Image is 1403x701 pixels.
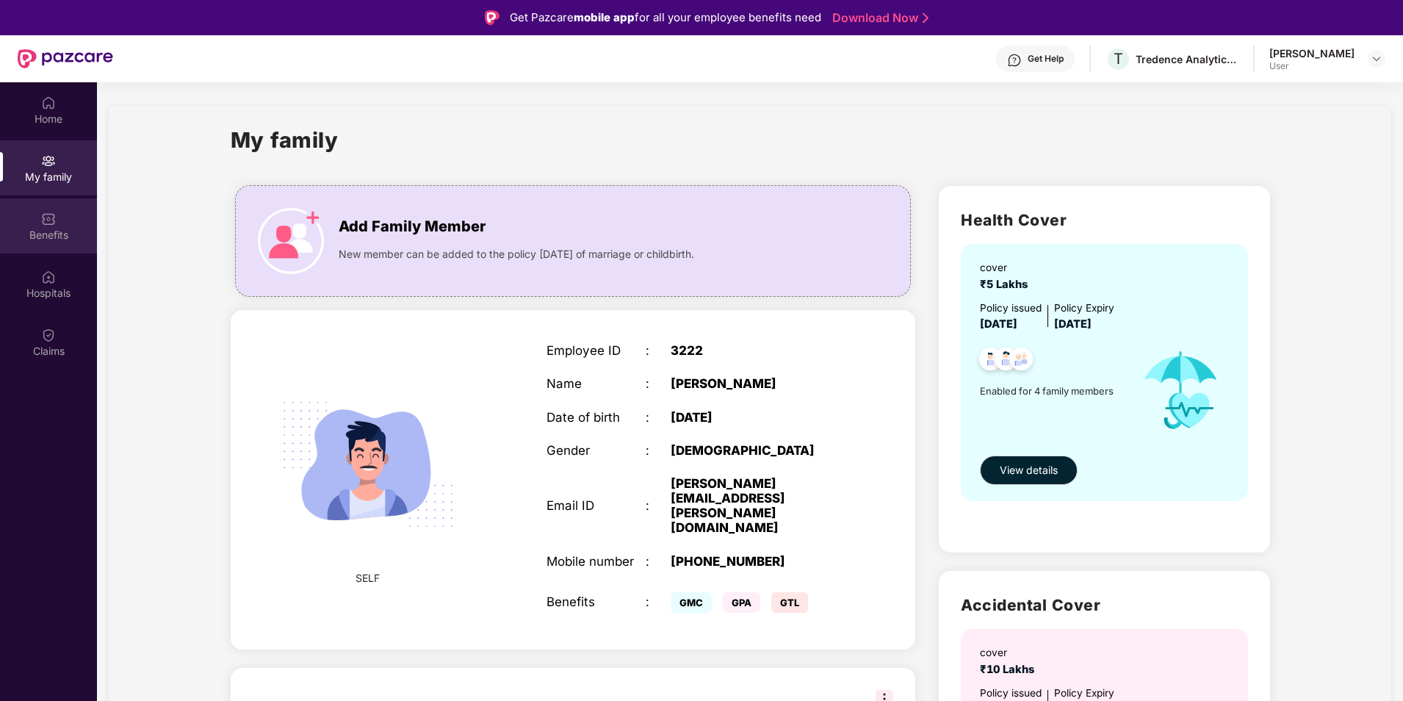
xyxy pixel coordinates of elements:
div: [PHONE_NUMBER] [671,554,845,569]
h1: My family [231,123,339,157]
span: ₹5 Lakhs [980,278,1034,291]
div: Name [547,376,646,391]
div: 3222 [671,343,845,358]
div: [PERSON_NAME] [671,376,845,391]
div: Employee ID [547,343,646,358]
div: cover [980,645,1040,661]
div: Email ID [547,498,646,513]
div: Get Help [1028,53,1064,65]
img: svg+xml;base64,PHN2ZyB4bWxucz0iaHR0cDovL3d3dy53My5vcmcvMjAwMC9zdmciIHdpZHRoPSI0OC45NDMiIGhlaWdodD... [1003,343,1039,379]
div: Date of birth [547,410,646,425]
div: [PERSON_NAME][EMAIL_ADDRESS][PERSON_NAME][DOMAIN_NAME] [671,476,845,536]
span: ₹10 Lakhs [980,663,1040,676]
img: icon [1127,333,1235,448]
div: : [646,410,671,425]
img: icon [258,208,324,274]
div: : [646,443,671,458]
img: Stroke [923,10,928,26]
img: svg+xml;base64,PHN2ZyBpZD0iSG9tZSIgeG1sbnM9Imh0dHA6Ly93d3cudzMub3JnLzIwMDAvc3ZnIiB3aWR0aD0iMjAiIG... [41,96,56,110]
span: [DATE] [1054,317,1092,331]
span: GMC [671,592,712,613]
div: : [646,594,671,609]
h2: Health Cover [961,208,1247,232]
span: View details [1000,462,1058,478]
div: [DATE] [671,410,845,425]
img: svg+xml;base64,PHN2ZyB4bWxucz0iaHR0cDovL3d3dy53My5vcmcvMjAwMC9zdmciIHdpZHRoPSI0OC45NDMiIGhlaWdodD... [988,343,1024,379]
div: : [646,498,671,513]
span: [DATE] [980,317,1017,331]
span: GTL [771,592,808,613]
div: Benefits [547,594,646,609]
span: New member can be added to the policy [DATE] of marriage or childbirth. [339,246,694,262]
div: cover [980,260,1034,276]
img: New Pazcare Logo [18,49,113,68]
img: svg+xml;base64,PHN2ZyBpZD0iSG9zcGl0YWxzIiB4bWxucz0iaHR0cDovL3d3dy53My5vcmcvMjAwMC9zdmciIHdpZHRoPS... [41,270,56,284]
div: [PERSON_NAME] [1269,46,1355,60]
div: Tredence Analytics Solutions Private Limited [1136,52,1238,66]
span: GPA [723,592,760,613]
span: Enabled for 4 family members [980,384,1127,398]
h2: Accidental Cover [961,593,1247,617]
div: User [1269,60,1355,72]
div: Get Pazcare for all your employee benefits need [510,9,821,26]
div: Policy issued [980,301,1042,317]
div: : [646,554,671,569]
span: Add Family Member [339,215,486,238]
span: SELF [356,570,380,586]
div: Gender [547,443,646,458]
div: Policy Expiry [1054,301,1114,317]
img: svg+xml;base64,PHN2ZyB3aWR0aD0iMjAiIGhlaWdodD0iMjAiIHZpZXdCb3g9IjAgMCAyMCAyMCIgZmlsbD0ibm9uZSIgeG... [41,154,56,168]
span: T [1114,50,1123,68]
img: Logo [485,10,499,25]
div: : [646,343,671,358]
div: : [646,376,671,391]
div: [DEMOGRAPHIC_DATA] [671,443,845,458]
img: svg+xml;base64,PHN2ZyB4bWxucz0iaHR0cDovL3d3dy53My5vcmcvMjAwMC9zdmciIHdpZHRoPSI0OC45NDMiIGhlaWdodD... [973,343,1009,379]
div: Mobile number [547,554,646,569]
img: svg+xml;base64,PHN2ZyB4bWxucz0iaHR0cDovL3d3dy53My5vcmcvMjAwMC9zdmciIHdpZHRoPSIyMjQiIGhlaWdodD0iMT... [262,359,474,570]
img: svg+xml;base64,PHN2ZyBpZD0iQ2xhaW0iIHhtbG5zPSJodHRwOi8vd3d3LnczLm9yZy8yMDAwL3N2ZyIgd2lkdGg9IjIwIi... [41,328,56,342]
button: View details [980,456,1078,485]
img: svg+xml;base64,PHN2ZyBpZD0iRHJvcGRvd24tMzJ4MzIiIHhtbG5zPSJodHRwOi8vd3d3LnczLm9yZy8yMDAwL3N2ZyIgd2... [1371,53,1382,65]
img: svg+xml;base64,PHN2ZyBpZD0iQmVuZWZpdHMiIHhtbG5zPSJodHRwOi8vd3d3LnczLm9yZy8yMDAwL3N2ZyIgd2lkdGg9Ij... [41,212,56,226]
a: Download Now [832,10,924,26]
strong: mobile app [574,10,635,24]
img: svg+xml;base64,PHN2ZyBpZD0iSGVscC0zMngzMiIgeG1sbnM9Imh0dHA6Ly93d3cudzMub3JnLzIwMDAvc3ZnIiB3aWR0aD... [1007,53,1022,68]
